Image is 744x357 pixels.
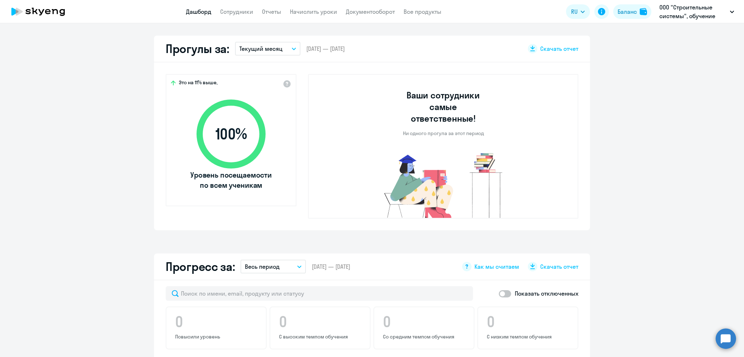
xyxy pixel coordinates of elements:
span: Скачать отчет [540,45,578,53]
button: Текущий месяц [235,42,300,56]
span: RU [571,7,578,16]
button: Балансbalance [613,4,651,19]
img: no-truants [371,151,516,218]
span: 100 % [189,125,273,143]
div: Баланс [618,7,637,16]
button: ООО "Строительные системы", обучение [656,3,738,20]
span: Скачать отчет [540,263,578,271]
h3: Ваши сотрудники самые ответственные! [397,89,490,124]
a: Дашборд [186,8,211,15]
a: Сотрудники [220,8,253,15]
input: Поиск по имени, email, продукту или статусу [166,286,473,301]
a: Начислить уроки [290,8,337,15]
button: RU [566,4,590,19]
span: [DATE] — [DATE] [306,45,345,53]
p: Показать отключенных [515,289,578,298]
a: Отчеты [262,8,281,15]
button: Весь период [240,260,306,273]
p: Ни одного прогула за этот период [403,130,484,137]
span: Как мы считаем [474,263,519,271]
span: Это на 11% выше, [179,79,218,88]
a: Все продукты [404,8,441,15]
h2: Прогресс за: [166,259,235,274]
span: Уровень посещаемости по всем ученикам [189,170,273,190]
img: balance [640,8,647,15]
p: ООО "Строительные системы", обучение [659,3,727,20]
span: [DATE] — [DATE] [312,263,350,271]
p: Текущий месяц [239,44,283,53]
p: Весь период [245,262,280,271]
h2: Прогулы за: [166,41,229,56]
a: Документооборот [346,8,395,15]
